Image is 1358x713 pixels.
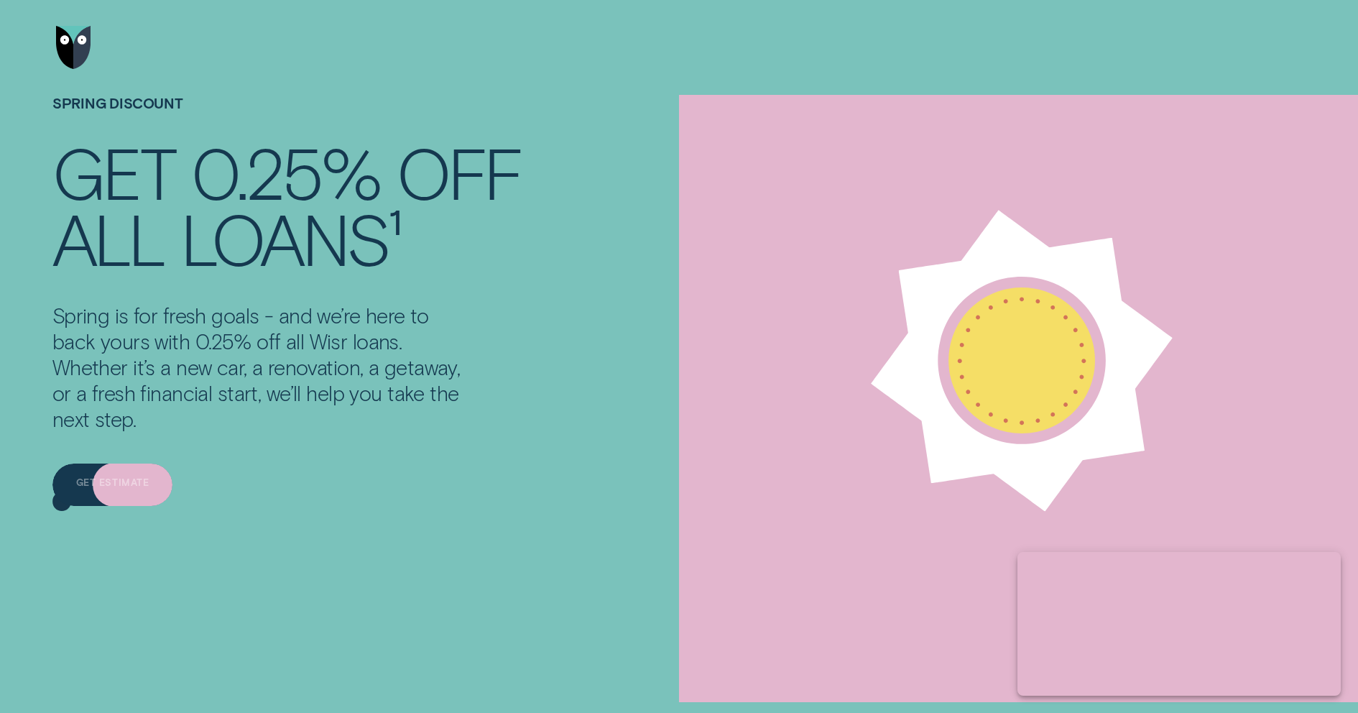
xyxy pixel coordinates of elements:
[191,139,381,205] div: 0.25%
[52,205,165,271] div: all
[180,205,401,271] div: loans¹
[52,139,522,272] h4: Get 0.25% off all loans¹
[52,95,522,138] h1: SPRING DISCOUNT
[52,464,172,507] a: Get estimate
[52,303,464,431] p: Spring is for fresh goals - and we’re here to back yours with 0.25% off all Wisr loans. Whether i...
[56,26,92,69] img: Wisr
[397,139,522,205] div: off
[52,139,175,205] div: Get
